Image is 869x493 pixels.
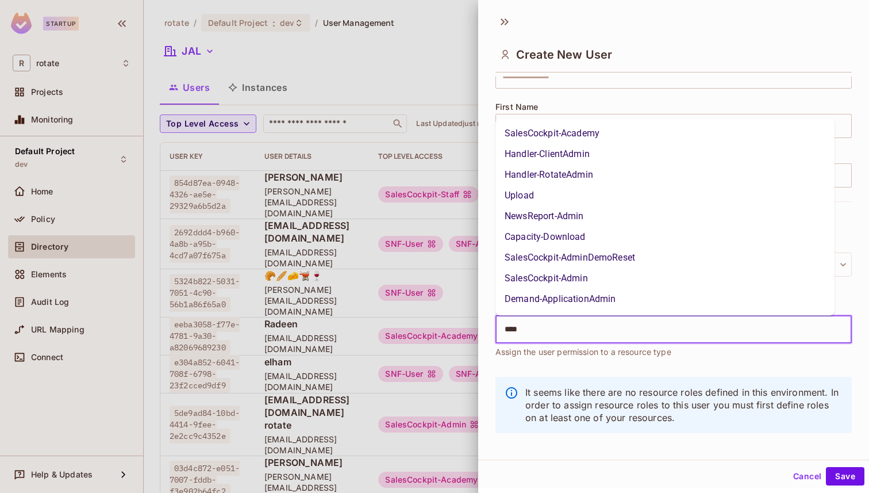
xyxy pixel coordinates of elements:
li: Capacity-ApplicationAdmin [495,309,835,330]
span: First Name [495,102,539,112]
button: Save [826,467,864,486]
button: Cancel [789,467,826,486]
li: SalesCockpit-Academy [495,123,835,144]
span: Assign the user permission to a resource type [495,346,671,358]
li: Capacity-Download [495,227,835,247]
span: Create New User [516,48,612,62]
li: SalesCockpit-AdminDemoReset [495,247,835,268]
li: NewsReport-Admin [495,206,835,227]
li: Handler-RotateAdmin [495,165,835,185]
p: It seems like there are no resource roles defined in this environment. In order to assign resourc... [525,386,843,424]
li: Handler-ClientAdmin [495,144,835,165]
button: Close [845,328,848,330]
li: SalesCockpit-Admin [495,268,835,289]
li: Demand-ApplicationAdmin [495,289,835,309]
li: Upload [495,185,835,206]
